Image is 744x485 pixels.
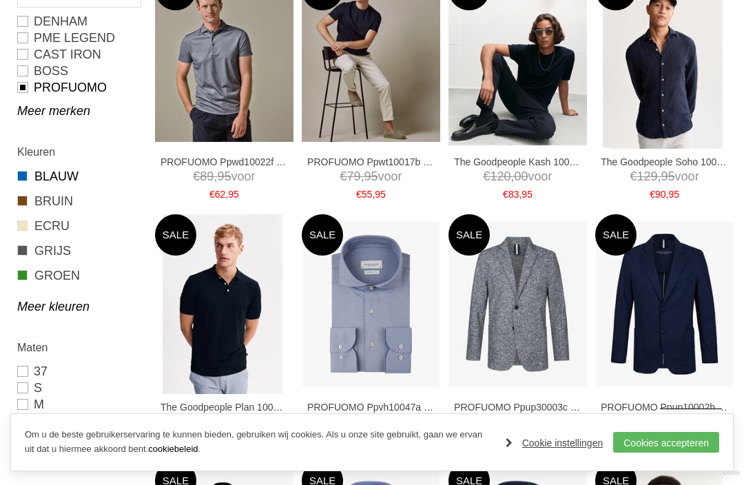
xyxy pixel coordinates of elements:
span: 83 [508,189,519,200]
span: 89 [200,169,214,183]
span: € [340,169,347,183]
span: € [483,169,490,183]
img: The Goodpeople Plan 10000801 Polo's [163,214,282,394]
img: PROFUOMO Ppup10002b Colberts [595,221,734,387]
span: € [630,169,637,183]
span: , [519,189,521,200]
span: , [666,189,669,200]
span: , [360,169,364,183]
a: The Goodpeople Kash 10000110 T-shirts [454,156,581,168]
a: Cookies accepteren [613,432,719,453]
span: , [511,169,515,183]
span: 55 [362,189,373,200]
a: The Goodpeople Soho 10000201 Overhemden [601,156,728,168]
img: PROFUOMO Ppup30003c Colberts [448,221,587,387]
a: DENHAM [17,13,140,30]
a: PROFUOMO Ppwt10017b T-shirts [307,156,435,168]
span: 95 [521,189,533,200]
span: 90 [655,189,666,200]
a: The Goodpeople Plan 10000801 Polo's [161,401,288,413]
span: € [650,189,655,200]
span: voor [454,168,581,185]
a: BOSS [17,63,140,79]
span: voor [601,168,728,185]
span: 95 [217,169,231,183]
a: PROFUOMO Ppup30003c Colberts [454,401,581,413]
a: PROFUOMO Ppup10002b Colberts [601,401,728,413]
span: 95 [661,169,675,183]
a: PME LEGEND [17,30,140,46]
span: 120 [490,169,510,183]
span: 95 [228,189,239,200]
span: 129 [637,169,658,183]
a: Meer merken [17,103,140,119]
a: PROFUOMO [17,79,140,96]
a: cookiebeleid [148,444,198,454]
span: 62 [215,189,226,200]
span: € [193,169,200,183]
a: S [17,380,140,396]
h2: Maten [17,339,140,356]
a: L [17,413,140,429]
a: GRIJS [17,242,140,260]
a: CAST IRON [17,46,140,63]
span: € [356,189,362,200]
a: 37 [17,363,140,380]
span: 95 [364,169,378,183]
span: 95 [668,189,679,200]
span: voor [161,168,288,185]
span: , [214,169,217,183]
a: M [17,396,140,413]
span: , [225,189,228,200]
a: ECRU [17,217,140,235]
span: € [209,189,215,200]
span: 95 [375,189,386,200]
span: , [658,169,661,183]
a: Terug naar boven [660,409,722,471]
p: Om u de beste gebruikerservaring te kunnen bieden, gebruiken wij cookies. Als u onze site gebruik... [25,428,492,457]
a: GROEN [17,267,140,285]
span: , [372,189,375,200]
a: PROFUOMO Ppwd10022f Polo's [161,156,288,168]
span: 79 [347,169,360,183]
a: Cookie instellingen [506,433,603,453]
a: PROFUOMO Ppvh10047a Overhemden [307,401,435,413]
a: Meer kleuren [17,298,140,315]
span: voor [307,168,435,185]
a: BRUIN [17,192,140,210]
img: PROFUOMO Ppvh10047a Overhemden [302,221,440,387]
span: 00 [515,169,528,183]
a: BLAUW [17,167,140,185]
h2: Kleuren [17,143,140,161]
span: € [503,189,508,200]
